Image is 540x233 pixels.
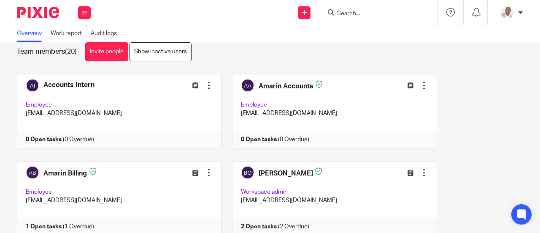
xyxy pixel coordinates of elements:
[17,7,59,18] img: Pixie
[130,42,192,61] a: Show inactive users
[85,42,128,61] a: Invite people
[17,47,77,56] h1: Team members
[500,6,514,19] img: Paul%20S%20-%20Picture.png
[51,25,86,42] a: Work report
[65,48,77,55] span: (20)
[336,10,412,18] input: Search
[17,25,46,42] a: Overview
[91,25,121,42] a: Audit logs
